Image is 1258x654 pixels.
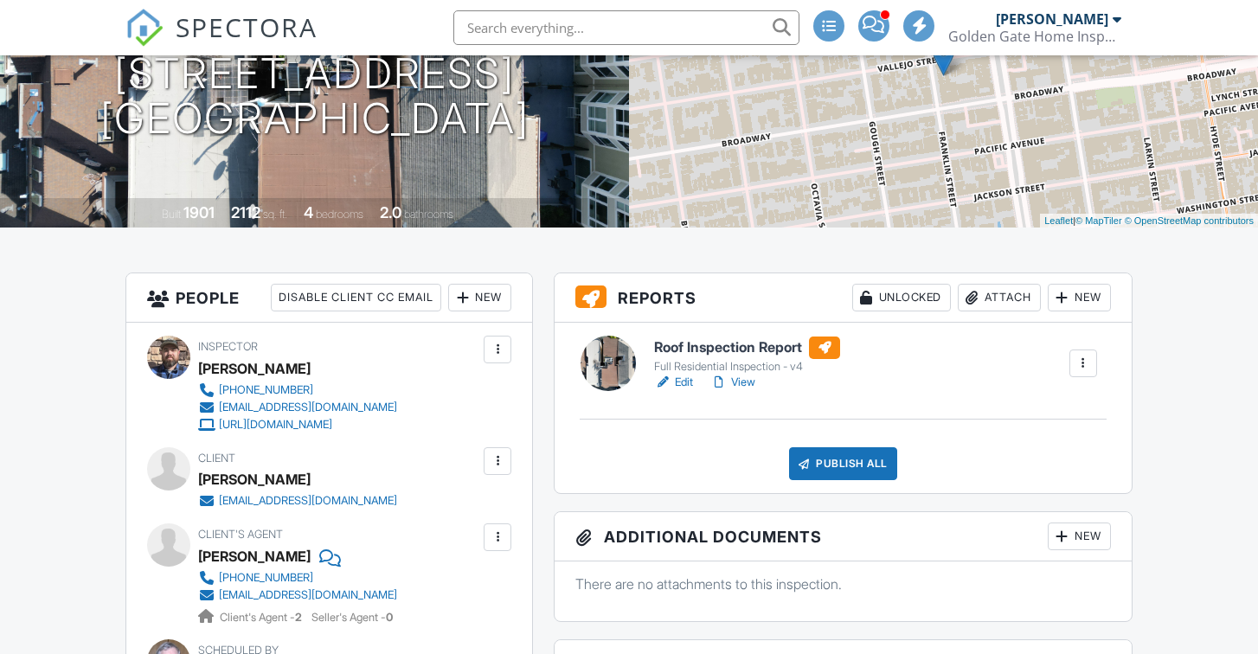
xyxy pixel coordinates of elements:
[219,588,397,602] div: [EMAIL_ADDRESS][DOMAIN_NAME]
[100,51,530,143] h1: [STREET_ADDRESS] [GEOGRAPHIC_DATA]
[198,452,235,465] span: Client
[453,10,799,45] input: Search everything...
[958,284,1041,311] div: Attach
[1048,523,1111,550] div: New
[162,208,181,221] span: Built
[555,273,1132,323] h3: Reports
[1044,215,1073,226] a: Leaflet
[125,23,318,60] a: SPECTORA
[198,340,258,353] span: Inspector
[1125,215,1254,226] a: © OpenStreetMap contributors
[271,284,441,311] div: Disable Client CC Email
[125,9,164,47] img: The Best Home Inspection Software - Spectora
[176,9,318,45] span: SPECTORA
[654,360,840,374] div: Full Residential Inspection - v4
[198,543,311,569] div: [PERSON_NAME]
[126,273,532,323] h3: People
[1048,284,1111,311] div: New
[448,284,511,311] div: New
[386,611,393,624] strong: 0
[263,208,287,221] span: sq. ft.
[198,466,311,492] div: [PERSON_NAME]
[575,574,1111,593] p: There are no attachments to this inspection.
[198,569,397,587] a: [PHONE_NUMBER]
[1040,214,1258,228] div: |
[316,208,363,221] span: bedrooms
[654,337,840,359] h6: Roof Inspection Report
[304,203,313,221] div: 4
[1075,215,1122,226] a: © MapTiler
[311,611,393,624] span: Seller's Agent -
[555,512,1132,561] h3: Additional Documents
[219,383,313,397] div: [PHONE_NUMBER]
[231,203,260,221] div: 2112
[198,356,311,381] div: [PERSON_NAME]
[996,10,1108,28] div: [PERSON_NAME]
[220,611,305,624] span: Client's Agent -
[198,399,397,416] a: [EMAIL_ADDRESS][DOMAIN_NAME]
[198,492,397,510] a: [EMAIL_ADDRESS][DOMAIN_NAME]
[789,447,897,480] div: Publish All
[198,381,397,399] a: [PHONE_NUMBER]
[198,587,397,604] a: [EMAIL_ADDRESS][DOMAIN_NAME]
[380,203,401,221] div: 2.0
[219,418,332,432] div: [URL][DOMAIN_NAME]
[404,208,453,221] span: bathrooms
[219,401,397,414] div: [EMAIL_ADDRESS][DOMAIN_NAME]
[295,611,302,624] strong: 2
[654,374,693,391] a: Edit
[219,494,397,508] div: [EMAIL_ADDRESS][DOMAIN_NAME]
[654,337,840,375] a: Roof Inspection Report Full Residential Inspection - v4
[198,416,397,433] a: [URL][DOMAIN_NAME]
[198,528,283,541] span: Client's Agent
[219,571,313,585] div: [PHONE_NUMBER]
[948,28,1121,45] div: Golden Gate Home Inspections
[852,284,951,311] div: Unlocked
[183,203,215,221] div: 1901
[710,374,755,391] a: View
